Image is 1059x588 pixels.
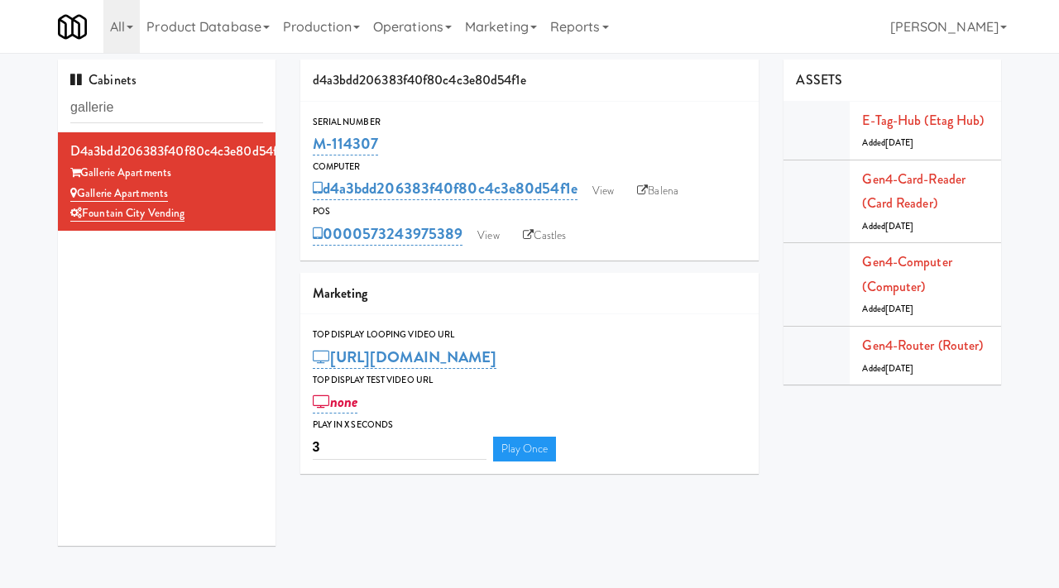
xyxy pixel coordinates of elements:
[313,390,358,414] a: none
[629,179,687,203] a: Balena
[313,114,747,131] div: Serial Number
[862,252,951,296] a: Gen4-computer (Computer)
[885,362,914,375] span: [DATE]
[885,220,914,232] span: [DATE]
[862,170,966,213] a: Gen4-card-reader (Card Reader)
[493,437,557,461] a: Play Once
[70,185,168,202] a: Gallerie Apartments
[70,139,263,164] div: d4a3bdd206383f40f80c4c3e80d54f1e
[313,222,463,246] a: 0000573243975389
[313,417,747,433] div: Play in X seconds
[313,327,747,343] div: Top Display Looping Video Url
[70,70,137,89] span: Cabinets
[313,372,747,389] div: Top Display Test Video Url
[885,136,914,149] span: [DATE]
[313,159,747,175] div: Computer
[862,220,913,232] span: Added
[515,223,575,248] a: Castles
[862,362,913,375] span: Added
[313,346,497,369] a: [URL][DOMAIN_NAME]
[469,223,507,248] a: View
[313,177,577,200] a: d4a3bdd206383f40f80c4c3e80d54f1e
[58,132,276,231] li: d4a3bdd206383f40f80c4c3e80d54f1eGallerie Apartments Gallerie ApartmentsFountain City Vending
[70,93,263,123] input: Search cabinets
[862,303,913,315] span: Added
[58,12,87,41] img: Micromart
[862,136,913,149] span: Added
[313,284,368,303] span: Marketing
[70,163,263,184] div: Gallerie Apartments
[584,179,622,203] a: View
[313,132,379,155] a: M-114307
[862,336,983,355] a: Gen4-router (Router)
[796,70,842,89] span: ASSETS
[885,303,914,315] span: [DATE]
[313,203,747,220] div: POS
[300,60,760,102] div: d4a3bdd206383f40f80c4c3e80d54f1e
[862,111,984,130] a: E-tag-hub (Etag Hub)
[70,205,184,222] a: Fountain City Vending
